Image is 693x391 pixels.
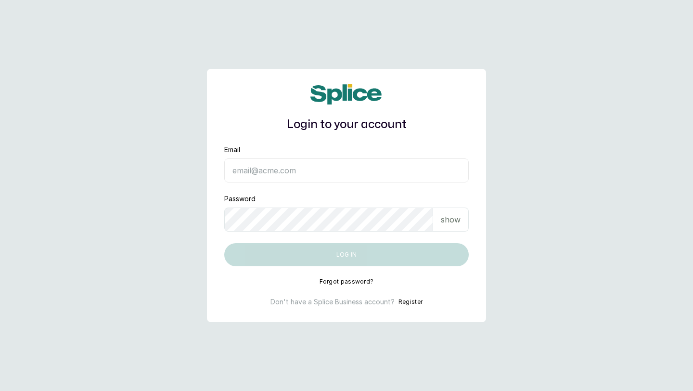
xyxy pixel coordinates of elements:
[398,297,423,307] button: Register
[270,297,395,307] p: Don't have a Splice Business account?
[224,116,469,133] h1: Login to your account
[224,145,240,155] label: Email
[224,158,469,182] input: email@acme.com
[320,278,374,286] button: Forgot password?
[224,194,256,204] label: Password
[224,243,469,266] button: Log in
[441,214,461,225] p: show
